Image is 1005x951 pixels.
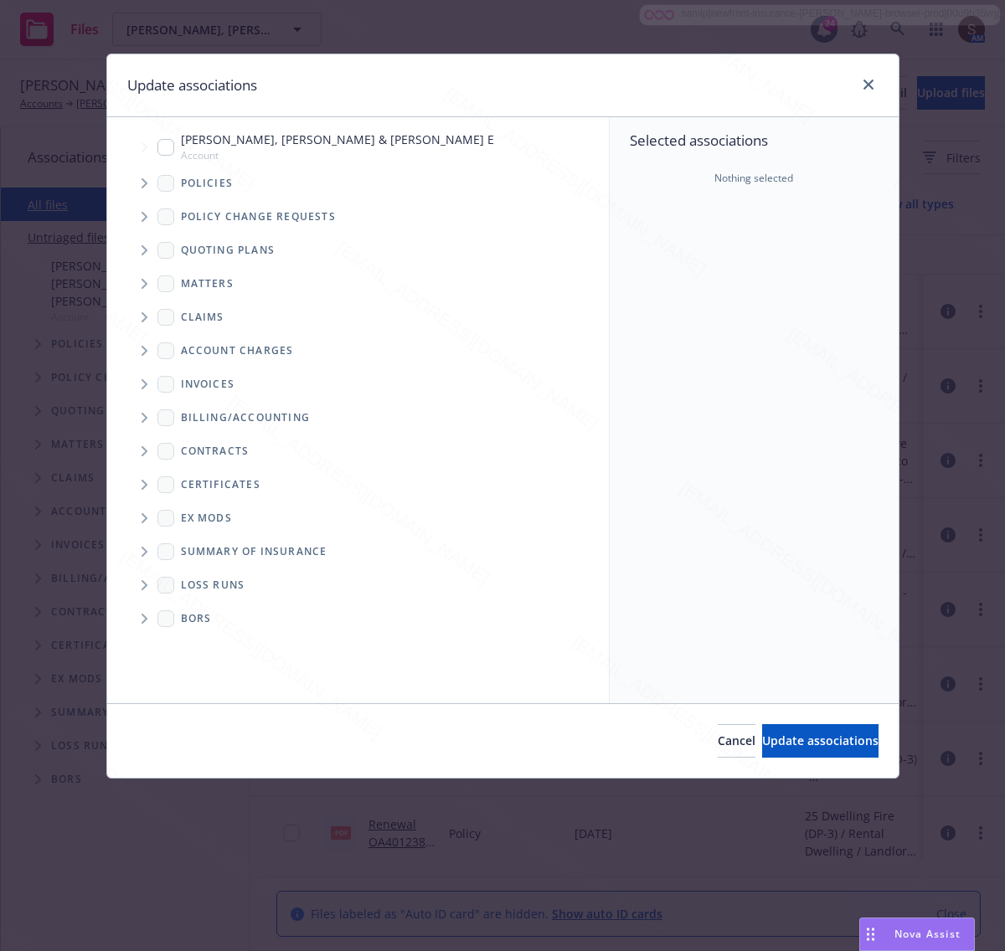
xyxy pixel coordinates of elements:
span: Cancel [718,733,755,748]
span: Claims [181,312,224,322]
h1: Update associations [127,75,257,96]
button: Cancel [718,724,755,758]
div: Tree Example [107,127,609,400]
span: Certificates [181,480,260,490]
div: Drag to move [860,918,881,950]
span: Billing/Accounting [181,413,311,423]
span: Update associations [762,733,879,748]
span: Quoting plans [181,245,276,255]
button: Update associations [762,724,879,758]
span: Nova Assist [894,927,961,941]
span: Summary of insurance [181,547,327,557]
span: Invoices [181,379,235,389]
span: Account charges [181,346,294,356]
span: Nothing selected [714,171,793,186]
span: BORs [181,614,212,624]
button: Nova Assist [859,918,975,951]
span: Contracts [181,446,250,456]
span: Loss Runs [181,580,245,590]
span: Matters [181,279,234,289]
a: close [858,75,879,95]
div: Folder Tree Example [107,401,609,635]
span: Ex Mods [181,513,232,523]
span: Policy change requests [181,212,336,222]
span: Account [181,148,494,162]
span: Policies [181,178,234,188]
span: Selected associations [630,131,879,151]
span: [PERSON_NAME], [PERSON_NAME] & [PERSON_NAME] E [181,131,494,148]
